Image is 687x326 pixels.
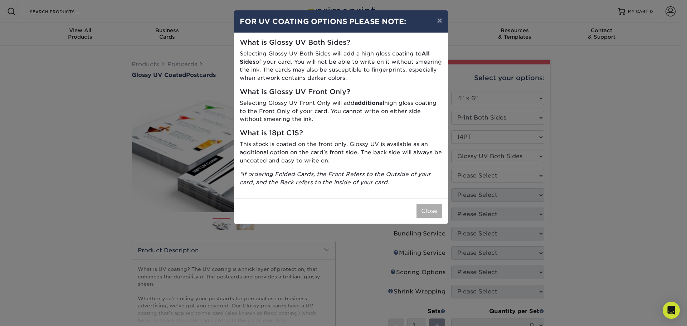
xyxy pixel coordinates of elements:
div: Open Intercom Messenger [663,302,680,319]
h5: What is Glossy UV Both Sides? [240,39,442,47]
button: × [431,10,448,30]
h4: FOR UV COATING OPTIONS PLEASE NOTE: [240,16,442,27]
strong: All Sides [240,50,430,65]
p: This stock is coated on the front only. Glossy UV is available as an additional option on the car... [240,140,442,165]
p: Selecting Glossy UV Both Sides will add a high gloss coating to of your card. You will not be abl... [240,50,442,82]
strong: additional [355,99,384,106]
h5: What is Glossy UV Front Only? [240,88,442,96]
h5: What is 18pt C1S? [240,129,442,137]
p: Selecting Glossy UV Front Only will add high gloss coating to the Front Only of your card. You ca... [240,99,442,123]
i: *If ordering Folded Cards, the Front Refers to the Outside of your card, and the Back refers to t... [240,171,431,186]
button: Close [416,204,442,218]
